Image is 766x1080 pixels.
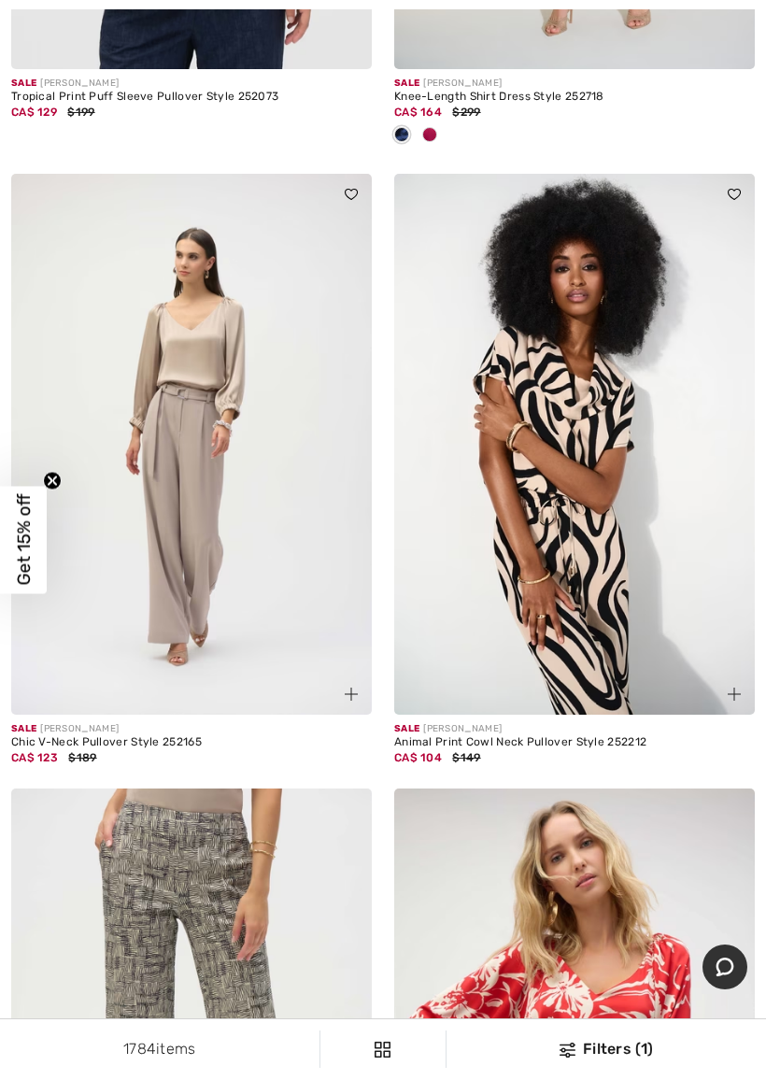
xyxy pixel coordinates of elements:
div: [PERSON_NAME] [11,722,372,736]
span: $299 [452,106,480,119]
img: plus_v2.svg [345,688,358,701]
div: [PERSON_NAME] [394,77,755,91]
span: CA$ 164 [394,106,442,119]
span: Sale [394,78,419,89]
div: Knee-Length Shirt Dress Style 252718 [394,91,755,104]
img: plus_v2.svg [728,688,741,701]
div: Chic V-Neck Pullover Style 252165 [11,736,372,749]
div: Navy Blue [388,121,416,151]
img: heart_black_full.svg [728,189,741,200]
span: 1784 [123,1040,156,1058]
span: Sale [11,723,36,734]
img: Filters [560,1043,575,1058]
span: $189 [68,751,96,764]
span: $199 [67,106,94,119]
div: Animal Print Cowl Neck Pullover Style 252212 [394,736,755,749]
iframe: Opens a widget where you can chat to one of our agents [702,945,747,991]
img: heart_black_full.svg [345,189,358,200]
span: CA$ 129 [11,106,57,119]
span: Get 15% off [13,494,35,586]
div: Geranium [416,121,444,151]
button: Close teaser [43,472,62,490]
img: Animal Print Cowl Neck Pullover Style 252212. Beige/Black [394,174,755,715]
span: CA$ 104 [394,751,442,764]
span: Sale [11,78,36,89]
div: Tropical Print Puff Sleeve Pullover Style 252073 [11,91,372,104]
span: Sale [394,723,419,734]
div: Filters (1) [458,1038,755,1060]
div: [PERSON_NAME] [11,77,372,91]
img: Chic V-Neck Pullover Style 252165. Dune [11,174,372,715]
img: Filters [375,1042,390,1058]
span: $149 [452,751,480,764]
span: CA$ 123 [11,751,58,764]
div: [PERSON_NAME] [394,722,755,736]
